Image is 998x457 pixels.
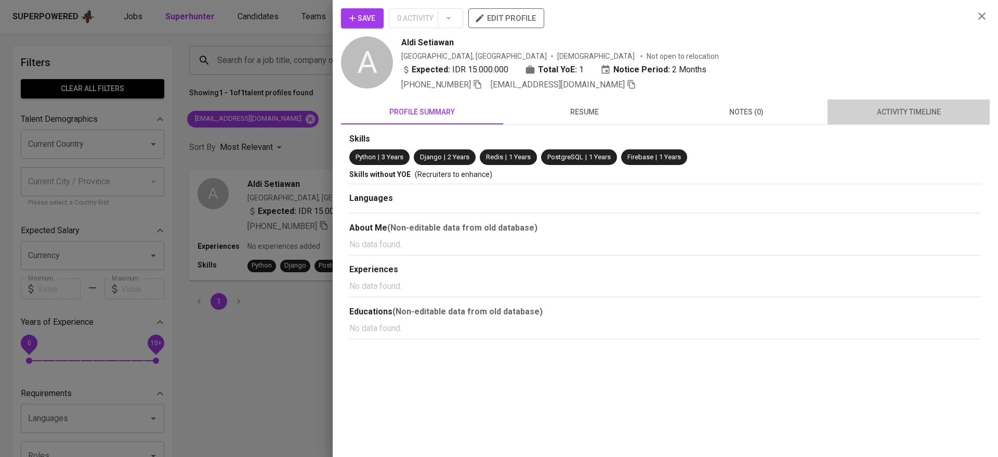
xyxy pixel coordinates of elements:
p: No data found. [349,280,981,293]
span: edit profile [477,11,536,25]
span: | [585,153,587,162]
span: 1 Years [589,153,611,161]
b: Notice Period: [613,64,670,76]
div: About Me [349,222,981,234]
span: Aldi Setiawan [401,36,454,49]
b: Expected: [412,64,450,76]
div: Experiences [349,264,981,276]
span: Redis [486,153,503,161]
span: profile summary [347,106,497,119]
span: 1 [579,64,584,76]
div: [GEOGRAPHIC_DATA], [GEOGRAPHIC_DATA] [401,51,547,61]
span: PostgreSQL [547,153,583,161]
span: | [444,153,445,162]
span: [EMAIL_ADDRESS][DOMAIN_NAME] [491,80,625,90]
b: (Non-editable data from old database) [387,223,537,233]
button: edit profile [468,8,544,28]
div: Languages [349,193,981,205]
span: 1 Years [509,153,531,161]
span: Skills without YOE [349,170,411,179]
div: 2 Months [600,64,706,76]
button: Save [341,8,384,28]
div: A [341,36,393,88]
p: No data found. [349,238,981,251]
span: Django [420,153,442,161]
span: Save [349,12,375,25]
span: | [655,153,657,162]
span: resume [509,106,659,119]
span: 2 Years [448,153,469,161]
div: Skills [349,133,981,145]
span: (Recruiters to enhance) [415,170,492,179]
p: No data found. [349,322,981,335]
span: [PHONE_NUMBER] [401,80,471,90]
span: Python [356,153,376,161]
span: | [378,153,379,162]
b: Total YoE: [538,64,577,76]
span: Firebase [627,153,653,161]
div: IDR 15.000.000 [401,64,508,76]
span: notes (0) [672,106,821,119]
span: | [505,153,507,162]
span: 1 Years [659,153,681,161]
p: Not open to relocation [647,51,719,61]
span: [DEMOGRAPHIC_DATA] [557,51,636,61]
a: edit profile [468,14,544,22]
span: activity timeline [834,106,983,119]
span: 3 Years [382,153,403,161]
b: (Non-editable data from old database) [392,307,543,316]
div: Educations [349,306,981,318]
